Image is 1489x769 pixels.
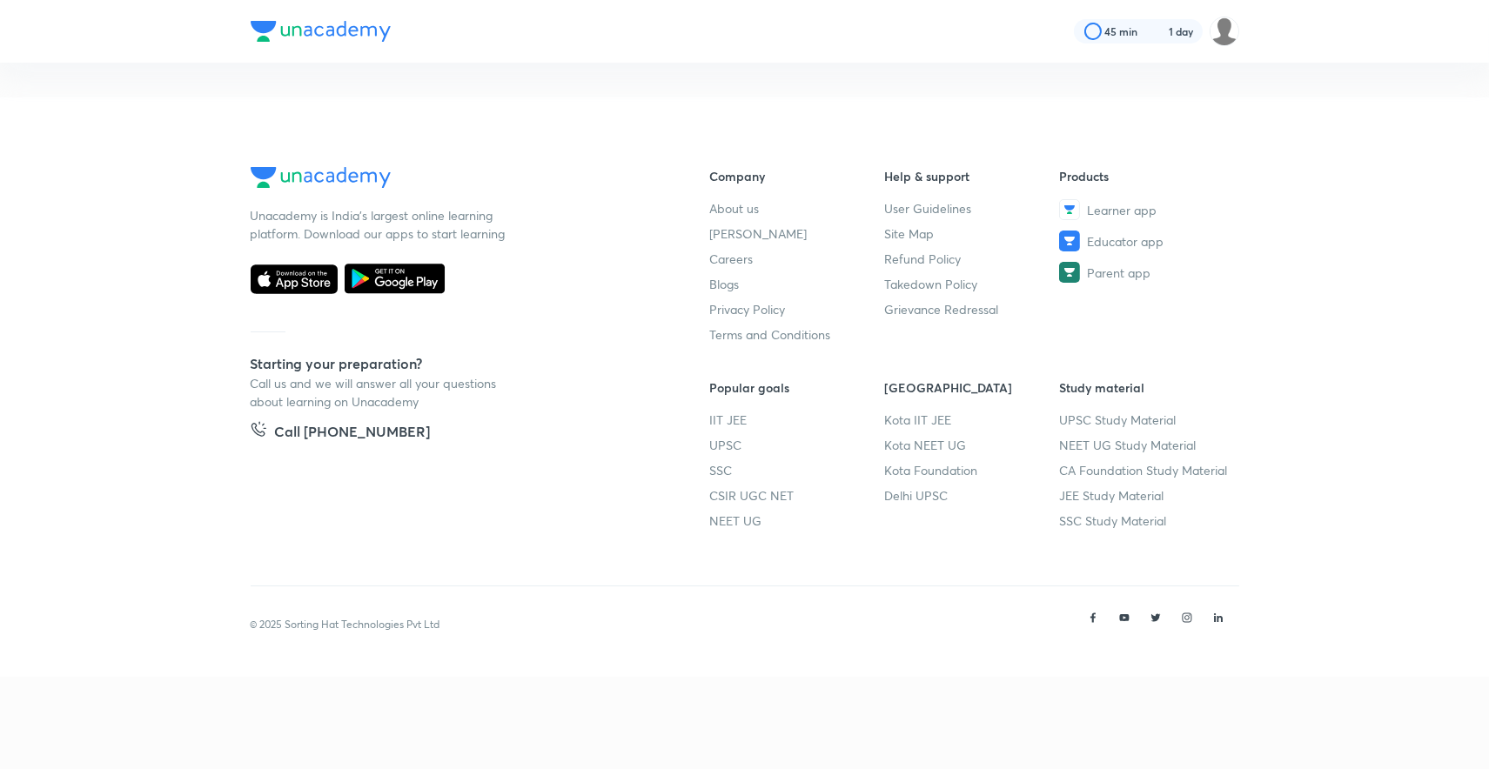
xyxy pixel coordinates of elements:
[251,617,440,632] p: © 2025 Sorting Hat Technologies Pvt Ltd
[884,300,1059,318] a: Grievance Redressal
[1059,486,1234,505] a: JEE Study Material
[1210,17,1239,46] img: Sapna Yadav
[710,199,885,217] a: About us
[251,167,391,188] img: Company Logo
[710,378,885,397] h6: Popular goals
[1059,231,1080,251] img: Educator app
[1059,199,1080,220] img: Learner app
[1059,199,1234,220] a: Learner app
[1059,167,1234,185] h6: Products
[251,167,654,192] a: Company Logo
[884,436,1059,454] a: Kota NEET UG
[884,275,1059,293] a: Takedown Policy
[884,411,1059,429] a: Kota IIT JEE
[1087,201,1157,219] span: Learner app
[710,486,885,505] a: CSIR UGC NET
[1059,461,1234,479] a: CA Foundation Study Material
[710,275,885,293] a: Blogs
[710,461,885,479] a: SSC
[251,421,431,445] a: Call [PHONE_NUMBER]
[1059,378,1234,397] h6: Study material
[1059,262,1080,283] img: Parent app
[1059,411,1234,429] a: UPSC Study Material
[1087,232,1164,251] span: Educator app
[884,224,1059,243] a: Site Map
[275,421,431,445] h5: Call [PHONE_NUMBER]
[1087,264,1150,282] span: Parent app
[251,206,512,243] p: Unacademy is India’s largest online learning platform. Download our apps to start learning
[1059,262,1234,283] a: Parent app
[251,353,654,374] h5: Starting your preparation?
[884,199,1059,217] a: User Guidelines
[710,250,754,268] span: Careers
[884,378,1059,397] h6: [GEOGRAPHIC_DATA]
[1059,436,1234,454] a: NEET UG Study Material
[884,167,1059,185] h6: Help & support
[884,461,1059,479] a: Kota Foundation
[1149,23,1166,40] img: streak
[710,300,885,318] a: Privacy Policy
[710,436,885,454] a: UPSC
[710,250,885,268] a: Careers
[251,374,512,411] p: Call us and we will answer all your questions about learning on Unacademy
[251,21,391,42] img: Company Logo
[1059,231,1234,251] a: Educator app
[710,224,885,243] a: [PERSON_NAME]
[710,325,885,344] a: Terms and Conditions
[710,512,885,530] a: NEET UG
[1059,512,1234,530] a: SSC Study Material
[710,167,885,185] h6: Company
[884,250,1059,268] a: Refund Policy
[884,486,1059,505] a: Delhi UPSC
[710,411,885,429] a: IIT JEE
